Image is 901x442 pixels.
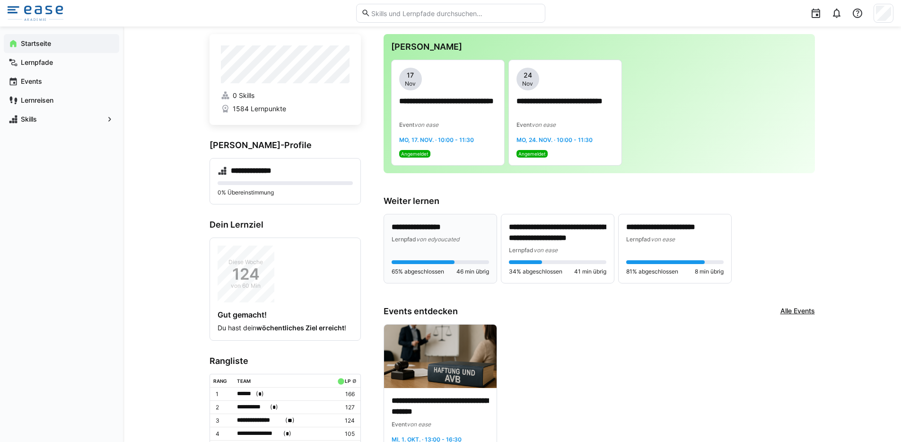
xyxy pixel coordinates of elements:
[384,306,458,317] h3: Events entdecken
[534,247,558,254] span: von ease
[384,196,815,206] h3: Weiter lernen
[509,268,562,275] span: 34% abgeschlossen
[407,421,431,428] span: von ease
[335,390,354,398] p: 166
[345,378,350,384] div: LP
[237,378,251,384] div: Team
[221,91,350,100] a: 0 Skills
[456,268,489,275] span: 46 min übrig
[401,151,429,157] span: Angemeldet
[216,430,230,438] p: 4
[780,306,815,317] a: Alle Events
[335,404,354,411] p: 127
[270,402,278,412] span: ( )
[256,389,264,399] span: ( )
[516,121,532,128] span: Event
[370,9,540,18] input: Skills und Lernpfade durchsuchen…
[218,189,353,196] p: 0% Übereinstimmung
[216,404,230,411] p: 2
[522,80,533,88] span: Nov
[384,325,497,388] img: image
[574,268,606,275] span: 41 min übrig
[392,236,416,243] span: Lernpfad
[626,268,678,275] span: 81% abgeschlossen
[509,247,534,254] span: Lernpfad
[518,151,546,157] span: Angemeldet
[524,71,532,80] span: 24
[399,136,474,143] span: Mo, 17. Nov. · 10:00 - 11:30
[352,376,357,384] a: ø
[233,91,254,100] span: 0 Skills
[335,417,354,424] p: 124
[414,121,438,128] span: von ease
[285,415,295,425] span: ( )
[651,236,675,243] span: von ease
[405,80,416,88] span: Nov
[283,429,291,439] span: ( )
[210,356,361,366] h3: Rangliste
[532,121,556,128] span: von ease
[399,121,414,128] span: Event
[218,310,353,319] h4: Gut gemacht!
[392,268,444,275] span: 65% abgeschlossen
[210,140,361,150] h3: [PERSON_NAME]-Profile
[695,268,724,275] span: 8 min übrig
[335,430,354,438] p: 105
[210,220,361,230] h3: Dein Lernziel
[233,104,286,114] span: 1584 Lernpunkte
[407,71,414,80] span: 17
[216,390,230,398] p: 1
[516,136,593,143] span: Mo, 24. Nov. · 10:00 - 11:30
[216,417,230,424] p: 3
[416,236,459,243] span: von edyoucated
[218,323,353,333] p: Du hast dein !
[256,324,344,332] strong: wöchentliches Ziel erreicht
[626,236,651,243] span: Lernpfad
[391,42,807,52] h3: [PERSON_NAME]
[213,378,227,384] div: Rang
[392,421,407,428] span: Event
